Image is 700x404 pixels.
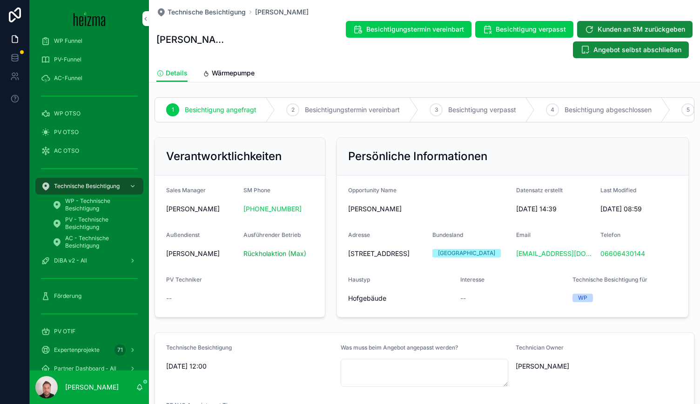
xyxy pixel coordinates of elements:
span: Datensatz erstellt [516,187,563,194]
a: AC-Funnel [35,70,143,87]
span: PV - Technische Besichtigung [65,216,134,231]
span: Kunden an SM zurückgeben [598,25,685,34]
span: [STREET_ADDRESS] [348,249,425,258]
span: 3 [435,106,438,114]
h2: Verantworktlichkeiten [166,149,282,164]
span: Details [166,68,188,78]
button: Besichtigung verpasst [475,21,573,38]
button: Besichtigungstermin vereinbart [346,21,471,38]
button: Angebot selbst abschließen [573,41,689,58]
span: 5 [687,106,690,114]
a: DiBA v2 - All [35,252,143,269]
span: AC OTSO [54,147,79,155]
span: Partner Dashboard - All [54,365,116,372]
span: Angebot selbst abschließen [593,45,681,54]
span: Technische Besichtigung [166,344,232,351]
span: PV OTIF [54,328,75,335]
span: AC-Funnel [54,74,82,82]
span: 4 [551,106,554,114]
a: AC - Technische Besichtigung [47,234,143,250]
span: [PERSON_NAME] [516,362,569,371]
span: Besichtigung verpasst [496,25,566,34]
div: 71 [114,344,126,356]
span: Sales Manager [166,187,206,194]
span: [PERSON_NAME] [166,204,220,214]
span: Expertenprojekte [54,346,100,354]
span: AC - Technische Besichtigung [65,235,134,249]
a: PV - Technische Besichtigung [47,215,143,232]
span: Außendienst [166,231,200,238]
a: [PHONE_NUMBER] [243,204,302,214]
span: Besichtigungstermin vereinbart [366,25,464,34]
span: WP OTSO [54,110,81,117]
span: DiBA v2 - All [54,257,87,264]
h1: [PERSON_NAME] [156,33,230,46]
span: Besichtigung angefragt [185,105,256,114]
a: Förderung [35,288,143,304]
span: -- [166,294,172,303]
span: PV-Funnel [54,56,81,63]
a: 06606430144 [600,249,645,258]
span: Ausführender Betrieb [243,231,301,238]
a: WP Funnel [35,33,143,49]
span: [DATE] 12:00 [166,362,333,371]
span: PV OTSO [54,128,79,136]
span: Förderung [54,292,81,300]
span: Besichtigung verpasst [448,105,516,114]
span: Besichtigung abgeschlossen [565,105,652,114]
span: Technische Besichtigung [168,7,246,17]
span: Was muss beim Angebot angepasst werden? [341,344,458,351]
a: Expertenprojekte71 [35,342,143,358]
span: Technician Owner [516,344,564,351]
span: [PERSON_NAME] [166,249,220,258]
a: [EMAIL_ADDRESS][DOMAIN_NAME] [516,249,593,258]
a: AC OTSO [35,142,143,159]
span: SM Phone [243,187,270,194]
a: WP - Technische Besichtigung [47,196,143,213]
a: [PERSON_NAME] [255,7,309,17]
a: PV OTSO [35,124,143,141]
span: WP Funnel [54,37,82,45]
a: PV OTIF [35,323,143,340]
div: [GEOGRAPHIC_DATA] [438,249,495,257]
span: [DATE] 14:39 [516,204,593,214]
span: Last Modified [600,187,636,194]
span: 1 [172,106,174,114]
div: scrollable content [30,37,149,370]
img: App logo [74,11,106,26]
span: Technische Besichtigung [54,182,120,190]
span: Opportunity Name [348,187,397,194]
a: Partner Dashboard - All [35,360,143,377]
button: Kunden an SM zurückgeben [577,21,693,38]
span: [DATE] 08:59 [600,204,677,214]
a: Wärmepumpe [202,65,255,83]
div: WP [578,294,587,302]
a: PV-Funnel [35,51,143,68]
span: PV Techniker [166,276,202,283]
span: Besichtigungstermin vereinbart [305,105,400,114]
span: 2 [291,106,295,114]
span: Telefon [600,231,620,238]
a: Rückholaktion (Max) [243,249,306,258]
span: WP - Technische Besichtigung [65,197,134,212]
span: Email [516,231,531,238]
span: Technische Besichtigung für [572,276,647,283]
a: Technische Besichtigung [156,7,246,17]
span: -- [460,294,466,303]
span: [PERSON_NAME] [348,204,509,214]
p: [PERSON_NAME] [65,383,119,392]
span: Adresse [348,231,370,238]
span: Haustyp [348,276,370,283]
span: Interesse [460,276,485,283]
a: Technische Besichtigung [35,178,143,195]
a: WP OTSO [35,105,143,122]
h2: Persönliche Informationen [348,149,487,164]
span: Hofgebäude [348,294,453,303]
span: Wärmepumpe [212,68,255,78]
span: Bundesland [432,231,463,238]
a: Details [156,65,188,82]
